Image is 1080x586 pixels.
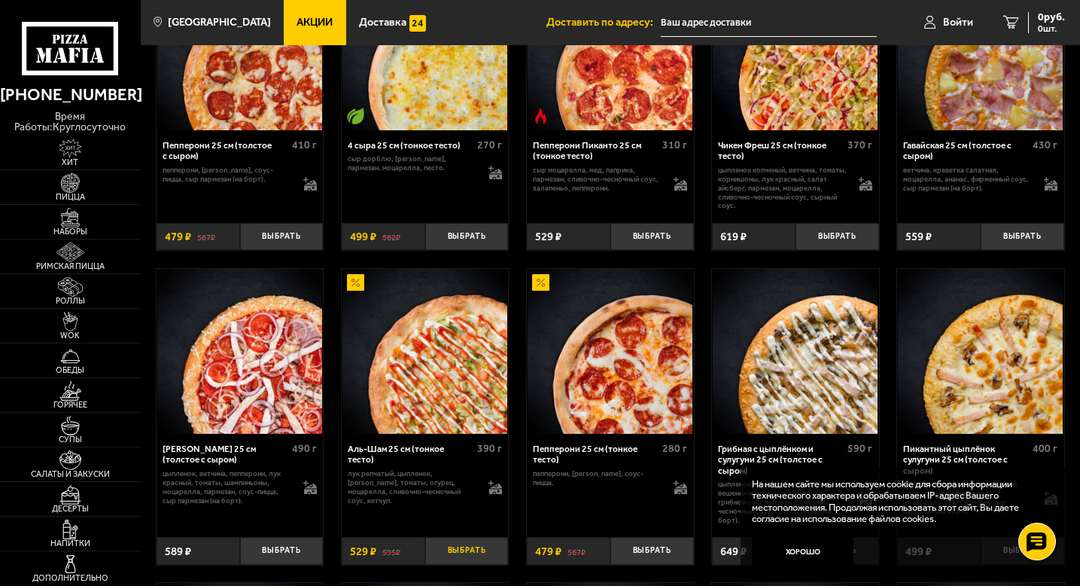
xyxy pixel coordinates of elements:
s: 567 ₽ [567,545,586,557]
s: 567 ₽ [197,231,215,243]
span: 270 г [477,139,502,151]
div: Грибная с цыплёнком и сулугуни 25 см (толстое с сыром) [718,444,844,476]
div: Пепперони 25 см (толстое с сыром) [163,140,288,162]
div: 4 сыра 25 см (тонкое тесто) [348,140,473,151]
img: Грибная с цыплёнком и сулугуни 25 см (толстое с сыром) [713,269,878,434]
p: цыпленок копченый, ветчина, томаты, корнишоны, лук красный, салат айсберг, пармезан, моцарелла, с... [718,166,847,211]
img: Острое блюдо [532,108,549,124]
span: 590 г [847,442,872,455]
span: 479 ₽ [535,545,561,558]
button: Выбрать [240,537,324,565]
input: Ваш адрес доставки [661,9,877,37]
div: Пикантный цыплёнок сулугуни 25 см (толстое с сыром) [903,444,1029,476]
button: Выбрать [981,223,1064,251]
a: Петровская 25 см (толстое с сыром) [157,269,324,434]
p: сыр дорблю, [PERSON_NAME], пармезан, моцарелла, песто. [348,154,477,172]
span: 390 г [477,442,502,455]
p: ветчина, креветка салатная, моцарелла, ананас, фирменный соус, сыр пармезан (на борт). [903,166,1033,193]
span: 559 ₽ [905,230,932,243]
span: 490 г [292,442,317,455]
p: пепперони, [PERSON_NAME], соус-пицца. [533,469,662,487]
span: 400 г [1033,442,1057,455]
button: Выбрать [796,223,879,251]
a: АкционныйАль-Шам 25 см (тонкое тесто) [342,269,509,434]
span: 529 ₽ [350,545,376,558]
img: Пикантный цыплёнок сулугуни 25 см (толстое с сыром) [898,269,1063,434]
span: 370 г [847,139,872,151]
span: Доставка [359,17,406,28]
p: пепперони, [PERSON_NAME], соус-пицца, сыр пармезан (на борт). [163,166,292,184]
span: 619 ₽ [720,230,747,243]
div: [PERSON_NAME] 25 см (толстое с сыром) [163,444,288,465]
img: Акционный [532,274,549,291]
span: 0 шт. [1038,24,1065,33]
span: 310 г [662,139,687,151]
button: Выбрать [425,223,509,251]
p: сыр Моцарелла, мед, паприка, пармезан, сливочно-чесночный соус, халапеньо, пепперони. [533,166,662,193]
span: 430 г [1033,139,1057,151]
span: Доставить по адресу: [546,17,661,28]
span: 479 ₽ [165,230,191,243]
button: Хорошо [752,536,853,569]
img: Петровская 25 см (толстое с сыром) [157,269,322,434]
img: 15daf4d41897b9f0e9f617042186c801.svg [409,15,426,32]
img: Вегетарианское блюдо [347,108,364,124]
div: Гавайская 25 см (толстое с сыром) [903,140,1029,162]
span: [GEOGRAPHIC_DATA] [168,17,271,28]
p: цыпленок, сыр сулугуни, моцарелла, вешенки жареные, жареный лук, грибной соус Жюльен, сливочно-че... [718,480,847,525]
span: Акции [297,17,333,28]
p: цыпленок, ветчина, пепперони, лук красный, томаты, шампиньоны, моцарелла, пармезан, соус-пицца, с... [163,469,292,505]
span: 649 ₽ [720,545,747,558]
img: Аль-Шам 25 см (тонкое тесто) [342,269,507,434]
div: Аль-Шам 25 см (тонкое тесто) [348,444,473,465]
div: Пепперони Пиканто 25 см (тонкое тесто) [533,140,659,162]
a: АкционныйПепперони 25 см (тонкое тесто) [527,269,694,434]
div: Пепперони 25 см (тонкое тесто) [533,444,659,465]
span: 0 руб. [1038,12,1065,23]
span: 410 г [292,139,317,151]
span: Войти [943,17,973,28]
button: Выбрать [240,223,324,251]
span: 499 ₽ [350,230,376,243]
s: 562 ₽ [382,231,400,243]
s: 595 ₽ [382,545,400,557]
span: 529 ₽ [535,230,561,243]
img: Пепперони 25 см (тонкое тесто) [528,269,692,434]
span: 589 ₽ [165,545,191,558]
button: Выбрать [610,223,694,251]
p: лук репчатый, цыпленок, [PERSON_NAME], томаты, огурец, моцарелла, сливочно-чесночный соус, кетчуп. [348,469,477,505]
p: На нашем сайте мы используем cookie для сбора информации технического характера и обрабатываем IP... [752,478,1045,525]
button: Выбрать [425,537,509,565]
div: Чикен Фреш 25 см (тонкое тесто) [718,140,844,162]
img: Акционный [347,274,364,291]
a: Грибная с цыплёнком и сулугуни 25 см (толстое с сыром) [712,269,879,434]
a: Пикантный цыплёнок сулугуни 25 см (толстое с сыром) [897,269,1064,434]
button: Выбрать [610,537,694,565]
span: 280 г [662,442,687,455]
